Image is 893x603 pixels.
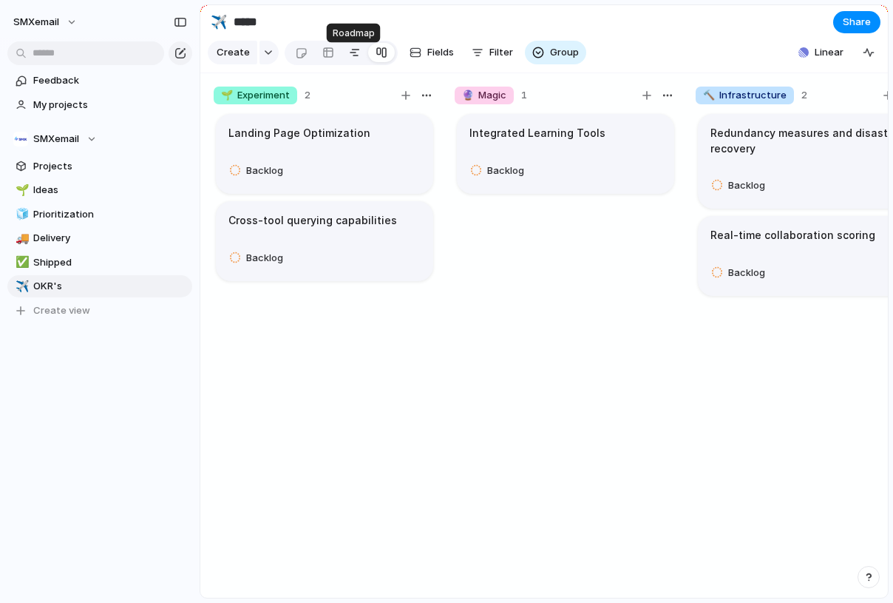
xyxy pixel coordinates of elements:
a: 🧊Prioritization [7,203,192,226]
span: 🔨 [703,89,715,101]
a: ✅Shipped [7,252,192,274]
h1: Cross-tool querying capabilities [228,212,397,229]
span: Shipped [33,255,187,270]
a: ✈️OKR's [7,275,192,297]
span: Backlog [728,266,765,280]
span: Ideas [33,183,187,198]
div: Cross-tool querying capabilitiesBacklog [216,201,433,281]
span: Backlog [487,164,524,178]
button: Linear [792,41,849,64]
button: Backlog [225,159,293,183]
h1: Integrated Learning Tools [469,125,605,141]
a: 🚚Delivery [7,227,192,249]
button: ✅ [13,255,28,270]
span: Linear [815,45,843,60]
span: Feedback [33,73,187,88]
span: Delivery [33,231,187,246]
div: ✅ [16,254,26,271]
div: Integrated Learning ToolsBacklog [457,114,674,194]
span: Backlog [246,164,283,178]
button: 🌱 [13,183,28,198]
span: Experiment [221,88,290,103]
span: 2 [305,88,310,103]
a: My projects [7,94,192,116]
span: Fields [427,45,454,60]
span: Create [217,45,250,60]
button: Filter [466,41,519,64]
span: Backlog [728,178,765,193]
a: Projects [7,155,192,178]
button: Group [525,41,586,64]
button: SMXemail [7,128,192,150]
span: Create view [33,303,90,318]
div: 🌱 [16,182,26,199]
div: Landing Page OptimizationBacklog [216,114,433,194]
span: Group [550,45,579,60]
div: ✈️ [16,278,26,295]
button: Fields [404,41,460,64]
button: SMXemail [7,10,85,34]
button: Backlog [707,261,775,285]
span: Backlog [246,251,283,266]
div: ✈️ [211,12,227,32]
span: Prioritization [33,207,187,222]
span: My projects [33,98,187,112]
button: Backlog [466,159,534,183]
span: Share [843,15,871,30]
span: SMXemail [13,15,59,30]
a: Feedback [7,70,192,92]
button: Backlog [707,174,775,198]
h1: Real-time collaboration scoring [710,227,875,243]
button: 🚚 [13,231,28,246]
button: Backlog [225,246,293,270]
div: 🚚 [16,230,26,247]
div: 🧊 [16,206,26,223]
span: Projects [33,159,187,174]
button: 🧊 [13,207,28,222]
button: ✈️ [207,10,231,34]
span: 🔮 [462,89,474,101]
span: 🌱 [221,89,233,101]
span: 2 [801,88,807,103]
span: SMXemail [33,132,79,146]
h1: Landing Page Optimization [228,125,370,141]
button: ✈️ [13,279,28,294]
span: Filter [489,45,513,60]
span: 1 [521,88,527,103]
a: 🌱Ideas [7,179,192,201]
button: Create [208,41,257,64]
span: Magic [462,88,506,103]
button: Create view [7,300,192,322]
div: Roadmap [327,24,381,43]
span: OKR's [33,279,187,294]
button: Share [833,11,880,33]
span: Infrastructure [703,88,787,103]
